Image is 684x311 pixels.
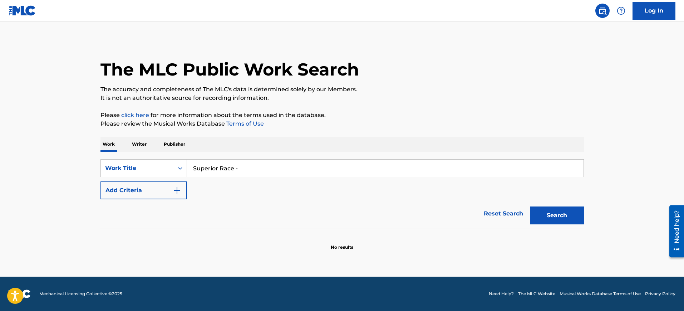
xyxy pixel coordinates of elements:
span: Mechanical Licensing Collective © 2025 [39,291,122,297]
button: Add Criteria [100,181,187,199]
a: Terms of Use [225,120,264,127]
p: Writer [130,137,149,152]
img: logo [9,290,31,298]
p: It is not an authoritative source for recording information. [100,94,584,102]
p: No results [331,235,353,251]
img: help [617,6,625,15]
a: click here [121,112,149,118]
img: MLC Logo [9,5,36,16]
a: Public Search [595,4,610,18]
a: Reset Search [480,206,527,222]
p: The accuracy and completeness of The MLC's data is determined solely by our Members. [100,85,584,94]
div: Help [614,4,628,18]
a: Musical Works Database Terms of Use [560,291,641,297]
p: Please review the Musical Works Database [100,120,584,128]
button: Search [530,206,584,224]
a: The MLC Website [518,291,555,297]
form: Search Form [100,159,584,228]
iframe: Resource Center [664,203,684,260]
p: Work [100,137,117,152]
a: Privacy Policy [645,291,675,297]
p: Publisher [162,137,187,152]
a: Log In [633,2,675,20]
h1: The MLC Public Work Search [100,59,359,80]
a: Need Help? [489,291,514,297]
iframe: Chat Widget [648,277,684,311]
div: Work Title [105,164,169,172]
img: search [598,6,607,15]
img: 9d2ae6d4665cec9f34b9.svg [173,186,181,195]
p: Please for more information about the terms used in the database. [100,111,584,120]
